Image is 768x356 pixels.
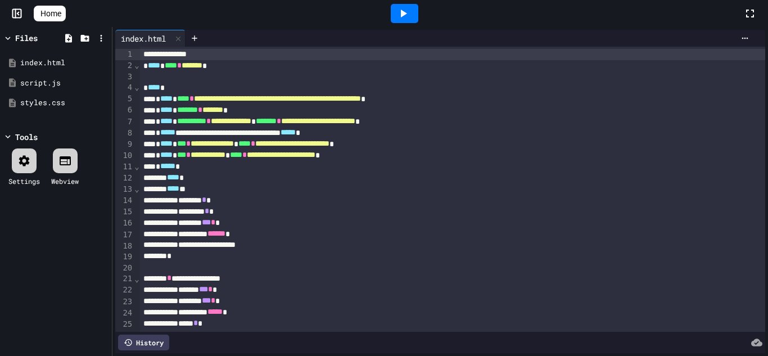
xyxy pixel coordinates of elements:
div: 26 [115,330,134,341]
div: 4 [115,82,134,93]
div: 11 [115,161,134,173]
span: Fold line [134,83,139,92]
div: Settings [8,176,40,186]
div: 6 [115,105,134,116]
div: index.html [20,57,108,69]
div: 7 [115,116,134,128]
div: 17 [115,229,134,241]
div: 24 [115,308,134,319]
div: Files [15,32,38,44]
div: index.html [115,33,171,44]
div: Tools [15,131,38,143]
div: 10 [115,150,134,161]
span: Fold line [134,184,139,193]
div: 14 [115,195,134,206]
div: 22 [115,285,134,296]
a: Home [34,6,66,21]
div: index.html [115,30,186,47]
div: 8 [115,128,134,139]
div: styles.css [20,97,108,109]
div: 5 [115,93,134,105]
div: 2 [115,60,134,71]
div: 20 [115,263,134,274]
div: 23 [115,296,134,308]
div: 19 [115,251,134,263]
div: 9 [115,139,134,150]
div: 16 [115,218,134,229]
div: 13 [115,184,134,195]
div: 12 [115,173,134,184]
div: 15 [115,206,134,218]
span: Fold line [134,61,139,70]
div: 21 [115,273,134,285]
span: Fold line [134,274,139,283]
div: script.js [20,78,108,89]
div: 3 [115,71,134,83]
span: Home [40,8,61,19]
div: 25 [115,319,134,330]
div: Webview [51,176,79,186]
div: 18 [115,241,134,252]
span: Fold line [134,162,139,171]
div: History [118,335,169,350]
div: 1 [115,49,134,60]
